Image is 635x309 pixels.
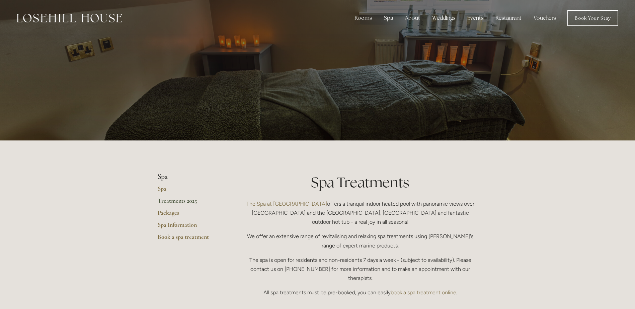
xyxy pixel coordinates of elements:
a: Packages [158,209,222,221]
a: Spa [158,185,222,197]
h1: Spa Treatments [243,173,478,192]
div: Events [462,11,489,25]
p: All spa treatments must be pre-booked, you can easily . [243,288,478,297]
div: Weddings [427,11,461,25]
p: The spa is open for residents and non-residents 7 days a week - (subject to availability). Please... [243,255,478,283]
div: Restaurant [490,11,527,25]
div: About [400,11,425,25]
a: Book Your Stay [567,10,618,26]
a: Book a spa treatment [158,233,222,245]
a: book a spa treatment online [391,289,456,296]
div: Spa [379,11,398,25]
div: Rooms [349,11,377,25]
a: Vouchers [528,11,561,25]
p: offers a tranquil indoor heated pool with panoramic views over [GEOGRAPHIC_DATA] and the [GEOGRAP... [243,199,478,227]
li: Spa [158,173,222,181]
a: The Spa at [GEOGRAPHIC_DATA] [246,201,327,207]
p: We offer an extensive range of revitalising and relaxing spa treatments using [PERSON_NAME]'s ran... [243,232,478,250]
a: Spa Information [158,221,222,233]
img: Losehill House [17,14,122,22]
a: Treatments 2025 [158,197,222,209]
